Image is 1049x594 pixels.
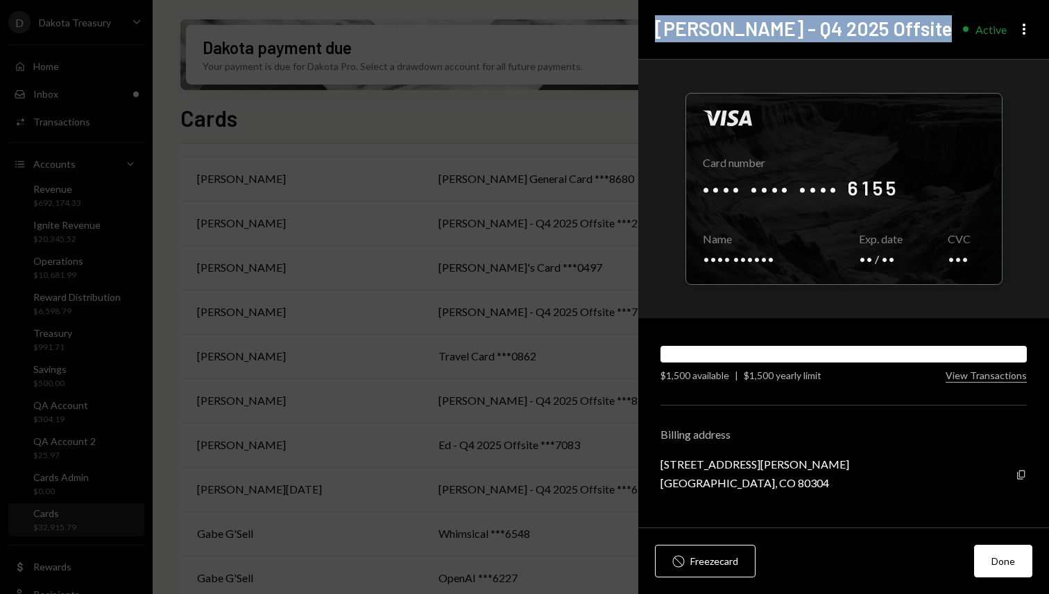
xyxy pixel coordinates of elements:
[690,554,738,568] div: Freeze card
[660,428,1027,441] div: Billing address
[660,368,729,383] div: $1,500 available
[975,23,1007,36] div: Active
[655,545,756,577] button: Freezecard
[655,15,952,42] h2: [PERSON_NAME] - Q4 2025 Offsite
[735,368,738,383] div: |
[660,476,849,489] div: [GEOGRAPHIC_DATA], CO 80304
[744,368,821,383] div: $1,500 yearly limit
[685,93,1003,285] div: Click to reveal
[974,545,1032,577] button: Done
[946,369,1027,383] button: View Transactions
[660,457,849,471] div: [STREET_ADDRESS][PERSON_NAME]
